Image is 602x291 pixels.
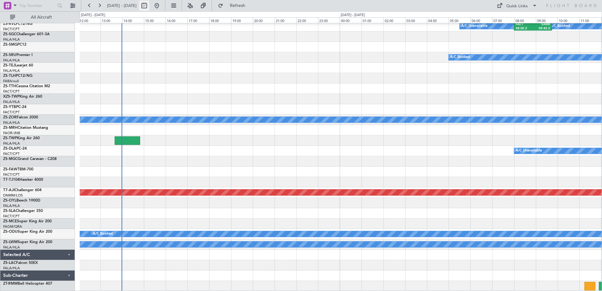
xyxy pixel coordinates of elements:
[78,17,100,23] div: 12:00
[3,157,57,161] a: ZS-MGCGrand Caravan - C208
[3,58,20,63] a: FALA/HLA
[3,240,52,244] a: ZS-LWMSuper King Air 200
[3,230,18,234] span: ZS-ODU
[187,17,209,23] div: 17:00
[427,17,449,23] div: 04:00
[3,110,20,115] a: FACT/CPT
[3,168,17,171] span: ZS-FAW
[3,84,50,88] a: ZS-TTHCessna Citation M2
[449,17,470,23] div: 05:00
[253,17,275,23] div: 20:00
[100,17,122,23] div: 13:00
[516,22,533,27] div: FACT
[3,136,17,140] span: ZS-TWP
[3,147,16,151] span: ZS-DLA
[3,131,20,135] a: FAOR/JNB
[3,282,18,286] span: ZT-RMM
[3,230,52,234] a: ZS-ODUSuper King Air 200
[3,116,38,119] a: ZS-ZORFalcon 2000
[16,15,66,20] span: All Aircraft
[122,17,144,23] div: 14:00
[341,13,365,18] div: [DATE] - [DATE]
[506,3,528,9] div: Quick Links
[3,22,32,26] a: ZS-RVLPC12/NG
[514,17,536,23] div: 08:00
[296,17,318,23] div: 22:00
[3,27,20,31] a: FACT/CPT
[3,79,19,83] a: FABA/null
[209,17,231,23] div: 18:00
[3,43,17,47] span: ZS-SMG
[81,13,105,18] div: [DATE] - [DATE]
[3,53,32,57] a: ZS-SRUPremier I
[383,17,405,23] div: 02:00
[3,261,16,265] span: ZS-LAC
[3,64,15,67] span: ZS-TEJ
[3,157,18,161] span: ZS-MGC
[3,95,20,99] span: XZS-TWP
[3,209,16,213] span: ZS-SLA
[3,89,20,94] a: FACT/CPT
[3,224,22,229] a: FAGM/QRA
[3,68,20,73] a: FALA/HLA
[3,105,26,109] a: ZS-YTBPC-24
[3,172,20,177] a: FACT/CPT
[516,146,542,156] div: A/C Unavailable
[470,17,492,23] div: 06:00
[3,105,16,109] span: ZS-YTB
[516,26,533,31] div: 08:00 Z
[215,1,253,11] button: Refresh
[3,120,20,125] a: FALA/HLA
[533,26,550,31] div: 09:45 Z
[361,17,383,23] div: 01:00
[533,22,550,27] div: SAMR
[3,188,42,192] a: T7-AJIChallenger 604
[3,178,20,182] span: T7-TJ104
[7,12,68,22] button: All Aircraft
[318,17,340,23] div: 23:00
[3,116,17,119] span: ZS-ZOR
[3,74,16,78] span: ZS-TLH
[275,17,296,23] div: 21:00
[3,220,17,223] span: ZS-MCE
[558,17,579,23] div: 10:00
[3,220,52,223] a: ZS-MCESuper King Air 200
[3,199,40,203] a: ZS-OYLBeech 1900D
[405,17,427,23] div: 03:00
[3,100,20,104] a: FALA/HLA
[224,3,251,8] span: Refresh
[3,43,26,47] a: ZS-SMGPC12
[3,32,16,36] span: ZS-SGC
[3,178,43,182] a: T7-TJ104Hawker 4000
[3,147,27,151] a: ZS-DLAPC-24
[3,282,52,286] a: ZT-RMMBell Helicopter 407
[3,188,14,192] span: T7-AJI
[3,136,40,140] a: ZS-TWPKing Air 260
[107,3,137,9] span: [DATE] - [DATE]
[3,209,43,213] a: ZS-SLAChallenger 350
[3,266,20,271] a: FALA/HLA
[3,240,18,244] span: ZS-LWM
[3,64,33,67] a: ZS-TEJLearjet 60
[550,21,570,31] div: A/C Booked
[3,193,23,198] a: DNMM/LOS
[3,84,16,88] span: ZS-TTH
[461,21,487,31] div: A/C Unavailable
[3,151,20,156] a: FACT/CPT
[3,245,20,250] a: FALA/HLA
[579,17,601,23] div: 11:00
[19,1,55,10] input: Trip Number
[450,53,470,62] div: A/C Booked
[3,126,48,130] a: ZS-MRHCitation Mustang
[340,17,361,23] div: 00:00
[3,95,42,99] a: XZS-TWPKing Air 260
[231,17,253,23] div: 19:00
[3,203,20,208] a: FALA/HLA
[494,1,540,11] button: Quick Links
[3,141,20,146] a: FALA/HLA
[3,22,16,26] span: ZS-RVL
[492,17,514,23] div: 07:00
[3,199,16,203] span: ZS-OYL
[3,261,38,265] a: ZS-LACFalcon 50EX
[3,214,20,219] a: FACT/CPT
